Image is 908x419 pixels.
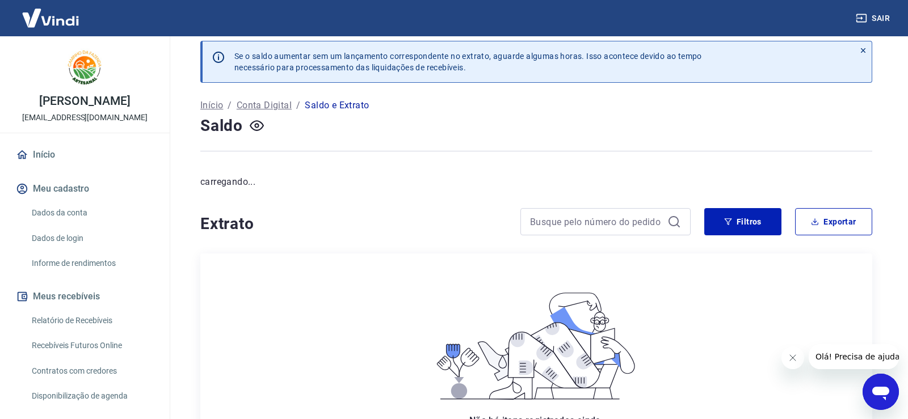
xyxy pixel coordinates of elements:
[27,201,156,225] a: Dados da conta
[14,142,156,167] a: Início
[27,384,156,408] a: Disponibilização de agenda
[27,252,156,275] a: Informe de rendimentos
[27,359,156,383] a: Contratos com credores
[305,99,369,112] p: Saldo e Extrato
[200,99,223,112] a: Início
[22,112,148,124] p: [EMAIL_ADDRESS][DOMAIN_NAME]
[854,8,894,29] button: Sair
[795,208,872,235] button: Exportar
[14,284,156,309] button: Meus recebíveis
[781,346,804,369] iframe: Fechar mensagem
[200,175,872,189] p: carregando...
[14,176,156,201] button: Meu cadastro
[809,344,899,369] iframe: Mensagem da empresa
[200,213,507,235] h4: Extrato
[237,99,292,112] a: Conta Digital
[27,227,156,250] a: Dados de login
[530,213,663,230] input: Busque pelo número do pedido
[234,50,702,73] p: Se o saldo aumentar sem um lançamento correspondente no extrato, aguarde algumas horas. Isso acon...
[296,99,300,112] p: /
[39,95,130,107] p: [PERSON_NAME]
[14,1,87,35] img: Vindi
[62,45,108,91] img: 88cfd489-ffb9-4ff3-9d54-8f81e8335bb7.jpeg
[27,309,156,332] a: Relatório de Recebíveis
[200,115,243,137] h4: Saldo
[863,374,899,410] iframe: Botão para abrir a janela de mensagens
[228,99,232,112] p: /
[27,334,156,357] a: Recebíveis Futuros Online
[704,208,781,235] button: Filtros
[7,8,95,17] span: Olá! Precisa de ajuda?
